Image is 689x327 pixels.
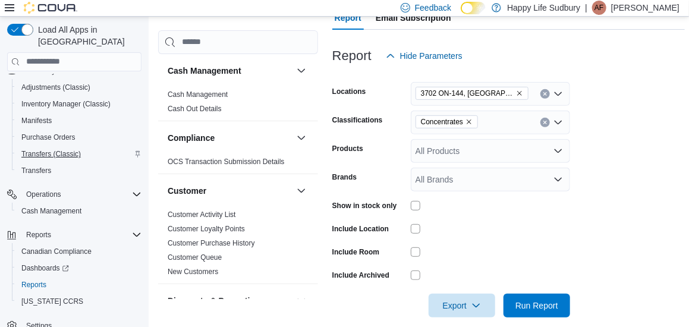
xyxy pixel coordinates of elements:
p: Happy Life Sudbury [507,1,580,15]
h3: Compliance [168,131,215,143]
label: Include Archived [332,271,389,280]
button: Discounts & Promotions [168,294,292,306]
span: Export [436,294,488,317]
a: Purchase Orders [17,130,80,144]
label: Include Room [332,247,379,257]
span: Transfers (Classic) [17,147,141,161]
button: Reports [2,227,146,243]
span: Operations [21,187,141,202]
a: New Customers [168,267,218,275]
span: Run Report [515,300,558,312]
label: Products [332,144,363,153]
a: Cash Management [168,90,228,98]
a: Customer Activity List [168,210,236,218]
span: Transfers (Classic) [21,149,81,159]
label: Locations [332,87,366,96]
span: New Customers [168,266,218,276]
label: Classifications [332,115,383,125]
span: Dashboards [17,261,141,275]
div: Cash Management [158,87,318,120]
span: Load All Apps in [GEOGRAPHIC_DATA] [33,24,141,48]
span: Transfers [21,166,51,175]
span: Concentrates [416,115,478,128]
button: Export [429,294,495,317]
span: Transfers [17,164,141,178]
span: Purchase Orders [17,130,141,144]
a: Customer Loyalty Points [168,224,245,232]
span: Dark Mode [461,14,461,15]
span: 3702 ON-144, Chelmsford [416,87,528,100]
a: Dashboards [17,261,74,275]
span: 3702 ON-144, [GEOGRAPHIC_DATA] [421,87,514,99]
div: Amanda Filiatrault [592,1,606,15]
span: Customer Purchase History [168,238,255,247]
span: Cash Management [21,206,81,216]
span: Reports [26,230,51,240]
span: Adjustments (Classic) [17,80,141,95]
label: Show in stock only [332,201,397,210]
span: Cash Out Details [168,103,222,113]
span: Email Subscription [376,6,451,30]
span: Customer Queue [168,252,222,262]
button: Reports [21,228,56,242]
span: OCS Transaction Submission Details [168,156,285,166]
a: Reports [17,278,51,292]
span: Hide Parameters [400,50,463,62]
button: Cash Management [12,203,146,219]
button: Compliance [168,131,292,143]
p: [PERSON_NAME] [611,1,679,15]
button: Customer [168,184,292,196]
button: Cash Management [168,64,292,76]
a: Customer Purchase History [168,238,255,247]
button: Reports [12,276,146,293]
p: | [585,1,587,15]
span: Report [335,6,361,30]
button: Transfers [12,162,146,179]
div: Compliance [158,154,318,173]
label: Include Location [332,224,389,234]
span: Washington CCRS [17,294,141,309]
h3: Customer [168,184,206,196]
button: Open list of options [553,146,563,156]
button: Open list of options [553,89,563,99]
button: Transfers (Classic) [12,146,146,162]
a: Dashboards [12,260,146,276]
span: Cash Management [168,89,228,99]
a: Canadian Compliance [17,244,96,259]
button: Operations [2,186,146,203]
button: Compliance [294,130,309,144]
span: Reports [21,280,46,290]
button: Operations [21,187,66,202]
button: Purchase Orders [12,129,146,146]
a: Adjustments (Classic) [17,80,95,95]
h3: Report [332,49,372,63]
button: Discounts & Promotions [294,293,309,307]
h3: Discounts & Promotions [168,294,265,306]
span: Reports [21,228,141,242]
span: [US_STATE] CCRS [21,297,83,306]
a: Cash Management [17,204,86,218]
span: Inventory Manager (Classic) [21,99,111,109]
h3: Cash Management [168,64,241,76]
span: Adjustments (Classic) [21,83,90,92]
button: Run Report [504,294,570,317]
button: Hide Parameters [381,44,467,68]
button: Adjustments (Classic) [12,79,146,96]
a: Transfers [17,164,56,178]
span: Concentrates [421,116,463,128]
input: Dark Mode [461,2,486,14]
button: Customer [294,183,309,197]
span: Manifests [17,114,141,128]
button: Manifests [12,112,146,129]
span: Inventory Manager (Classic) [17,97,141,111]
span: Operations [26,190,61,199]
span: Cash Management [17,204,141,218]
a: Cash Out Details [168,104,222,112]
a: Manifests [17,114,56,128]
span: Purchase Orders [21,133,75,142]
button: Open list of options [553,175,563,184]
button: Remove 3702 ON-144, Chelmsford from selection in this group [516,90,523,97]
button: [US_STATE] CCRS [12,293,146,310]
button: Inventory Manager (Classic) [12,96,146,112]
